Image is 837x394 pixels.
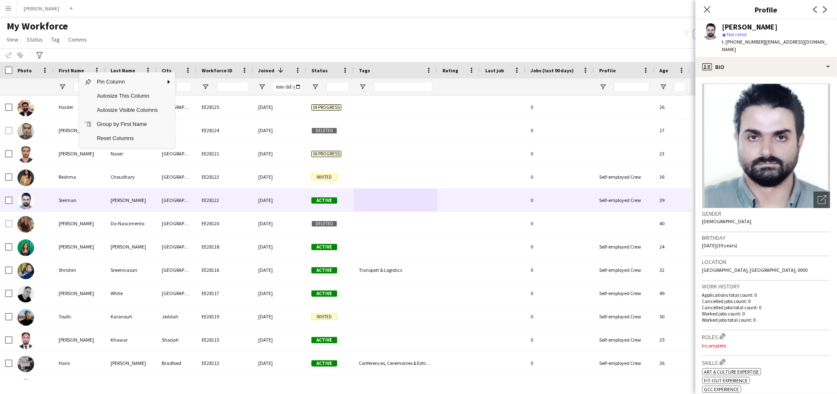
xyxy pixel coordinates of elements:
span: Profile [599,67,616,74]
div: Self-employed Crew [594,165,654,188]
span: Fit-out Experience [704,377,748,384]
img: Shrishin Sreenivasan [17,263,34,279]
div: 0 [526,305,594,328]
div: [PERSON_NAME] [54,282,106,305]
img: Tania Do-Nascimento [17,216,34,233]
span: Active [311,337,337,343]
span: First Name [59,67,84,74]
div: 0 [526,119,594,142]
div: Column Menu [79,72,175,148]
div: EE28117 [197,282,253,305]
h3: Roles [702,332,830,341]
div: Self-employed Crew [594,259,654,281]
button: Open Filter Menu [659,83,667,91]
div: [PERSON_NAME] [54,235,106,258]
div: EE28123 [197,165,253,188]
img: Haris Effendi [17,356,34,372]
div: 0 [526,259,594,281]
div: 36 [654,352,691,374]
span: Rating [442,67,458,74]
div: 49 [654,282,691,305]
span: Status [27,36,43,43]
a: Status [23,34,46,45]
div: 23 [654,142,691,165]
p: Applications total count: 0 [702,292,830,298]
div: [PERSON_NAME] [106,352,157,374]
div: [PERSON_NAME] [106,235,157,258]
div: [PERSON_NAME] [54,328,106,351]
input: Joined Filter Input [273,82,301,92]
span: Age [659,67,668,74]
span: Last Name [111,67,135,74]
span: t. [PHONE_NUMBER] [722,39,765,45]
div: 0 [526,235,594,258]
div: Sleiman [54,189,106,212]
div: 24 [654,235,691,258]
a: View [3,34,22,45]
input: Tags Filter Input [374,82,432,92]
app-action-btn: Advanced filters [35,50,44,60]
span: Tags [359,67,370,74]
div: [DATE] [253,142,306,165]
div: 17 [654,119,691,142]
h3: Profile [696,4,837,15]
img: Stephen White [17,286,34,303]
span: Reset Columns [92,131,163,145]
span: Photo [17,67,32,74]
span: | [EMAIL_ADDRESS][DOMAIN_NAME] [722,39,827,52]
div: 26 [654,96,691,118]
div: Toufic [54,305,106,328]
span: Active [311,291,337,297]
div: [DATE] [253,189,306,212]
div: Self-employed Crew [594,352,654,374]
div: [DATE] [253,328,306,351]
div: [GEOGRAPHIC_DATA] [157,189,197,212]
div: [GEOGRAPHIC_DATA] [157,212,197,235]
div: [PERSON_NAME] [106,189,157,212]
span: Jobs (last 90 days) [531,67,574,74]
div: EE28115 [197,328,253,351]
span: Last job [485,67,504,74]
span: Pin Column [92,75,163,89]
input: City Filter Input [177,82,192,92]
div: 0 [526,328,594,351]
div: 0 [526,189,594,212]
div: 39 [654,189,691,212]
div: 25 [654,328,691,351]
input: Row Selection is disabled for this row (unchecked) [5,220,12,227]
img: Adnan Khawar [17,332,34,349]
input: Profile Filter Input [614,82,649,92]
span: Active [311,360,337,367]
div: [GEOGRAPHIC_DATA] [157,165,197,188]
div: 36 [654,165,691,188]
span: [GEOGRAPHIC_DATA], [GEOGRAPHIC_DATA], 0000 [702,267,808,273]
p: Cancelled jobs count: 0 [702,298,830,304]
input: Status Filter Input [326,82,349,92]
div: [DATE] [253,212,306,235]
div: [DATE] [253,119,306,142]
div: EE28125 [197,96,253,118]
div: Karanouh [106,305,157,328]
span: My Workforce [7,20,68,32]
div: [PERSON_NAME] [722,23,778,31]
a: Tag [48,34,63,45]
h3: Birthday [702,234,830,241]
div: 0 [526,282,594,305]
div: 0 [526,165,594,188]
img: Omar Naser [17,146,34,163]
img: Haider Sultan [17,100,34,116]
div: EE28124 [197,119,253,142]
span: Status [311,67,328,74]
div: 50 [654,305,691,328]
h3: Skills [702,358,830,367]
p: Worked jobs count: 0 [702,310,830,317]
div: [DATE] [253,352,306,374]
div: Self-employed Crew [594,235,654,258]
div: Sreenivasan [106,259,157,281]
h3: Work history [702,283,830,290]
div: Self-employed Crew [594,189,654,212]
span: Autosize This Column [92,89,163,103]
div: Sharjah [157,328,197,351]
span: Active [311,244,337,250]
button: Open Filter Menu [258,83,266,91]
